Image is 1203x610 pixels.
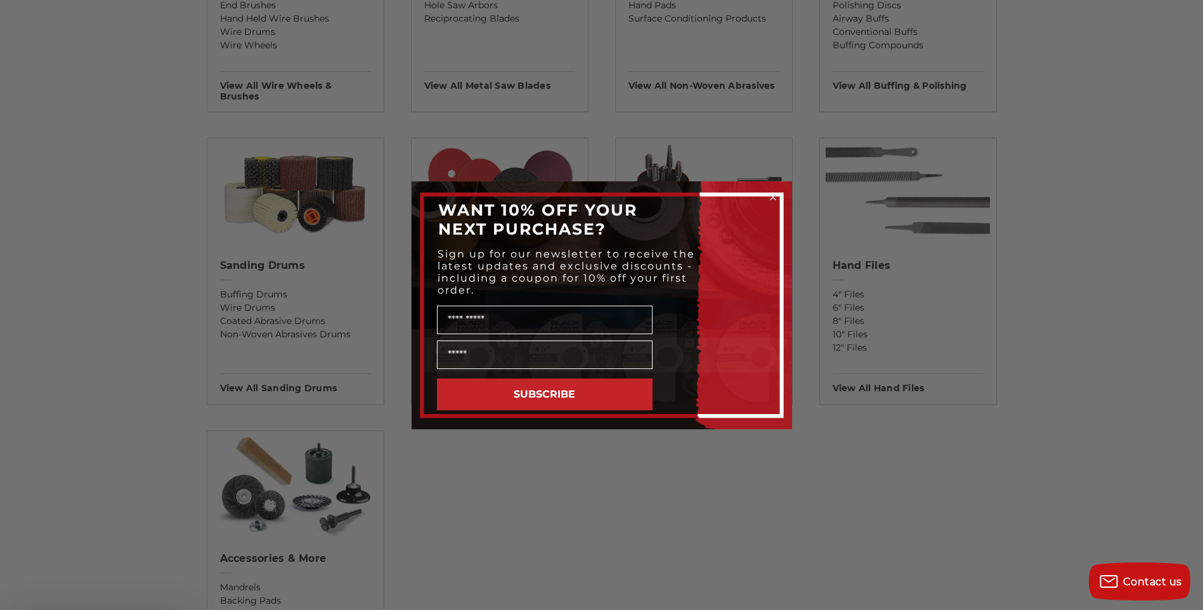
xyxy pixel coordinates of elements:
button: Contact us [1089,562,1190,600]
button: Close dialog [767,191,779,204]
span: Sign up for our newsletter to receive the latest updates and exclusive discounts - including a co... [438,248,695,296]
span: Contact us [1123,576,1182,588]
span: WANT 10% OFF YOUR NEXT PURCHASE? [438,200,637,238]
button: SUBSCRIBE [437,379,653,410]
input: Email [437,341,653,369]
